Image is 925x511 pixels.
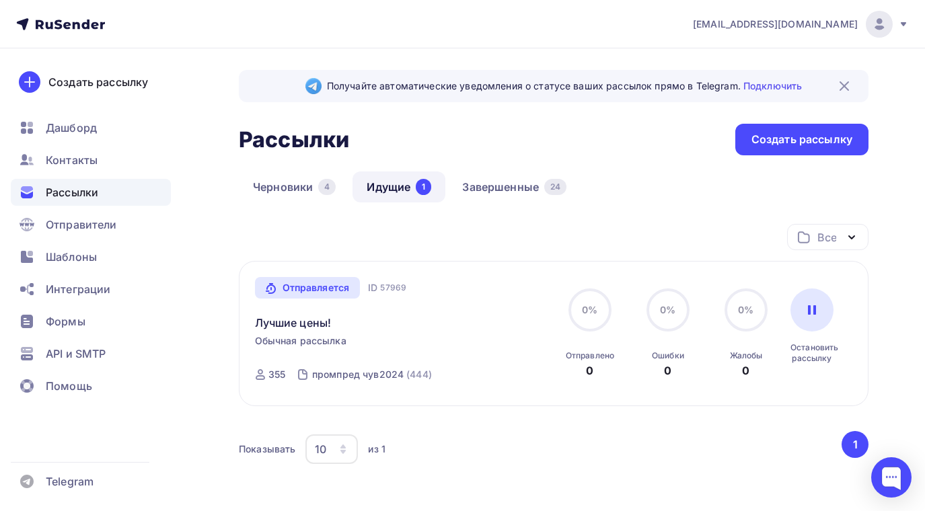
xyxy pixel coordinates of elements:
a: Подключить [743,80,802,91]
span: 0% [660,304,675,315]
span: Получайте автоматические уведомления о статусе ваших рассылок прямо в Telegram. [327,79,802,93]
a: Отправители [11,211,171,238]
span: Шаблоны [46,249,97,265]
a: Шаблоны [11,243,171,270]
span: [EMAIL_ADDRESS][DOMAIN_NAME] [693,17,858,31]
a: Черновики4 [239,171,350,202]
a: Рассылки [11,179,171,206]
div: Создать рассылку [751,132,852,147]
div: 355 [268,368,285,381]
span: Помощь [46,378,92,394]
span: Telegram [46,473,94,489]
div: Все [817,229,836,245]
div: 0 [664,362,671,379]
span: Дашборд [46,120,97,136]
div: 24 [544,179,566,195]
span: Контакты [46,152,98,168]
div: Ошибки [652,350,684,361]
button: 10 [305,434,359,465]
div: Показывать [239,442,295,456]
a: Отправляется [255,277,361,299]
a: Формы [11,308,171,335]
div: 0 [586,362,593,379]
a: Идущие1 [353,171,445,202]
a: [EMAIL_ADDRESS][DOMAIN_NAME] [693,11,909,38]
div: промпред чув2024 [312,368,404,381]
a: Завершенные24 [448,171,581,202]
span: API и SMTP [46,346,106,362]
span: 0% [582,304,597,315]
span: Интеграции [46,281,110,297]
div: Жалобы [730,350,763,361]
span: 0% [738,304,753,315]
div: Создать рассылку [48,74,148,90]
h2: Рассылки [239,126,349,153]
img: Telegram [305,78,322,94]
div: (444) [406,368,432,381]
div: Отправлено [566,350,614,361]
div: Остановить рассылку [790,342,834,364]
div: 4 [318,179,336,195]
span: 57969 [380,281,406,294]
a: промпред чув2024 (444) [311,364,433,385]
span: Рассылки [46,184,98,200]
button: Все [787,224,868,250]
ul: Pagination [840,431,869,458]
button: Go to page 1 [842,431,868,458]
div: 10 [315,441,326,457]
div: из 1 [368,442,385,456]
span: Отправители [46,217,117,233]
span: Формы [46,313,85,329]
div: 1 [416,179,431,195]
div: 0 [742,362,749,379]
a: Лучшие цены! [255,315,332,331]
span: Обычная рассылка [255,334,346,348]
a: Дашборд [11,114,171,141]
a: Контакты [11,147,171,173]
span: ID [368,281,377,294]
